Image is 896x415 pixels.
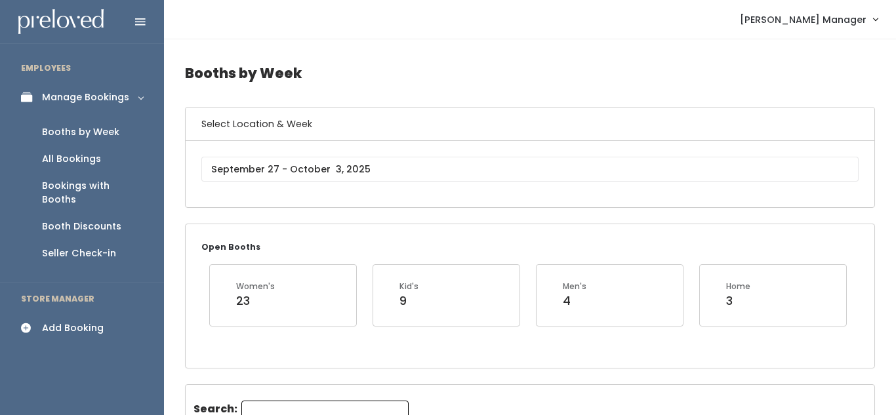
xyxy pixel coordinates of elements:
[18,9,104,35] img: preloved logo
[727,5,891,33] a: [PERSON_NAME] Manager
[201,241,260,252] small: Open Booths
[740,12,866,27] span: [PERSON_NAME] Manager
[563,292,586,309] div: 4
[563,281,586,292] div: Men's
[201,157,859,182] input: September 27 - October 3, 2025
[42,125,119,139] div: Booths by Week
[42,152,101,166] div: All Bookings
[42,220,121,233] div: Booth Discounts
[186,108,874,141] h6: Select Location & Week
[726,281,750,292] div: Home
[399,292,418,309] div: 9
[42,90,129,104] div: Manage Bookings
[42,179,143,207] div: Bookings with Booths
[236,281,275,292] div: Women's
[185,55,875,91] h4: Booths by Week
[726,292,750,309] div: 3
[236,292,275,309] div: 23
[42,247,116,260] div: Seller Check-in
[399,281,418,292] div: Kid's
[42,321,104,335] div: Add Booking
